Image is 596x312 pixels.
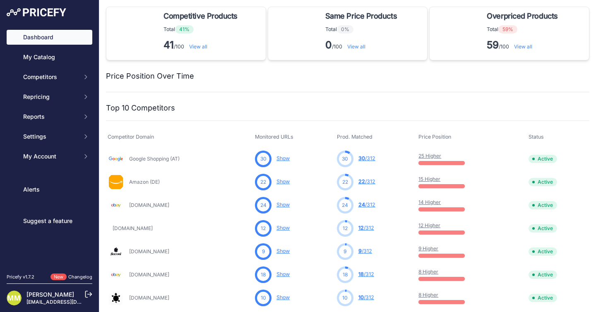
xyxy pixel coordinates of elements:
p: /100 [325,38,400,52]
a: 10/312 [358,294,374,300]
a: Show [276,225,290,231]
a: [DOMAIN_NAME] [129,202,169,208]
a: 8 Higher [418,269,438,275]
span: Active [529,271,557,279]
a: Show [276,294,290,300]
span: 18 [343,271,348,278]
span: 41% [175,25,194,34]
span: Competitor Domain [108,134,154,140]
span: Active [529,224,557,233]
span: New [50,274,67,281]
a: Show [276,248,290,254]
span: 59% [498,25,517,34]
a: [DOMAIN_NAME] [129,271,169,278]
span: 22 [260,178,266,186]
p: /100 [163,38,241,52]
p: Total [325,25,400,34]
img: Pricefy Logo [7,8,66,17]
span: 18 [358,271,364,277]
span: 24 [342,202,348,209]
a: 8 Higher [418,292,438,298]
span: 30 [358,155,365,161]
span: Settings [23,132,77,141]
div: Pricefy v1.7.2 [7,274,34,281]
span: 18 [261,271,266,278]
p: Total [487,25,561,34]
a: Google Shopping (AT) [129,156,180,162]
span: 10 [342,294,348,302]
a: Dashboard [7,30,92,45]
span: 22 [358,178,365,185]
span: Prod. Matched [337,134,372,140]
a: 12/312 [358,225,374,231]
a: Show [276,155,290,161]
strong: 41 [163,39,174,51]
span: 12 [261,225,266,232]
span: 12 [343,225,348,232]
strong: 59 [487,39,499,51]
span: Active [529,201,557,209]
a: [PERSON_NAME] [26,291,74,298]
span: 30 [260,155,267,163]
a: 30/312 [358,155,375,161]
a: My Catalog [7,50,92,65]
span: 22 [342,178,348,186]
span: Active [529,247,557,256]
a: 12 Higher [418,222,440,228]
span: Active [529,294,557,302]
span: 9 [344,248,346,255]
button: My Account [7,149,92,164]
a: [DOMAIN_NAME] [129,295,169,301]
a: 15 Higher [418,176,440,182]
p: /100 [487,38,561,52]
a: [DOMAIN_NAME] [113,225,153,231]
span: 9 [358,248,362,254]
span: Price Position [418,134,451,140]
a: View all [347,43,365,50]
a: Changelog [68,274,92,280]
a: [DOMAIN_NAME] [129,248,169,254]
span: 24 [358,202,365,208]
a: Show [276,271,290,277]
a: Show [276,178,290,185]
span: Competitive Products [163,10,238,22]
button: Reports [7,109,92,124]
span: Overpriced Products [487,10,558,22]
button: Competitors [7,70,92,84]
a: [EMAIL_ADDRESS][DOMAIN_NAME] [26,299,113,305]
span: 30 [342,155,348,163]
button: Settings [7,129,92,144]
span: Active [529,178,557,186]
span: 9 [262,248,265,255]
a: 18/312 [358,271,374,277]
span: 0% [337,25,353,34]
span: Active [529,155,557,163]
a: 22/312 [358,178,375,185]
a: View all [514,43,532,50]
strong: 0 [325,39,332,51]
span: 10 [261,294,266,302]
button: Repricing [7,89,92,104]
span: Same Price Products [325,10,397,22]
span: 24 [260,202,267,209]
span: Status [529,134,544,140]
span: My Account [23,152,77,161]
a: View all [189,43,207,50]
span: Repricing [23,93,77,101]
a: Suggest a feature [7,214,92,228]
span: Reports [23,113,77,121]
a: 25 Higher [418,153,441,159]
a: 14 Higher [418,199,441,205]
p: Total [163,25,241,34]
a: Amazon (DE) [129,179,160,185]
a: 9 Higher [418,245,438,252]
h2: Top 10 Competitors [106,102,175,114]
span: Monitored URLs [255,134,293,140]
a: 9/312 [358,248,372,254]
span: 10 [358,294,364,300]
a: Alerts [7,182,92,197]
nav: Sidebar [7,30,92,264]
h2: Price Position Over Time [106,70,194,82]
span: 12 [358,225,364,231]
span: Competitors [23,73,77,81]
